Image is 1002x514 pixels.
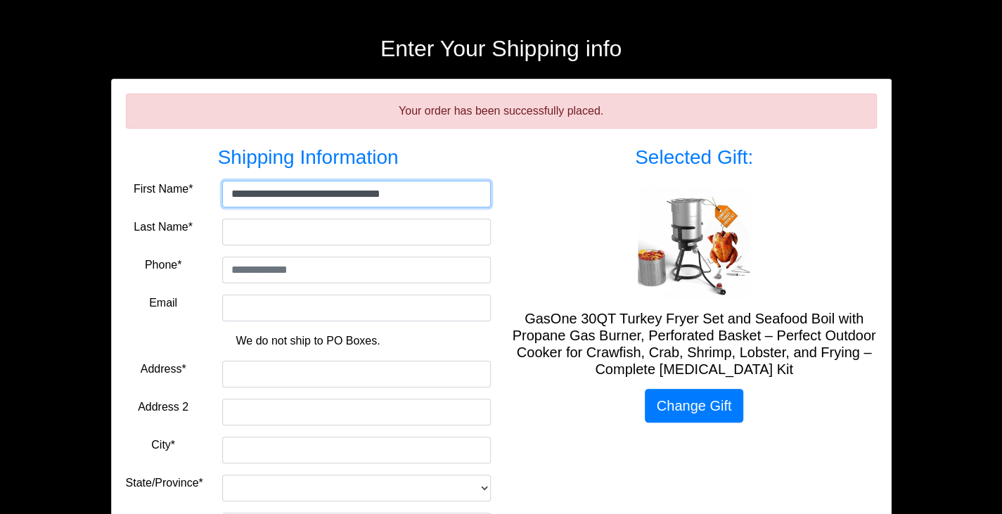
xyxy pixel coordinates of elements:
[149,295,177,311] label: Email
[145,257,182,274] label: Phone*
[512,146,877,169] h3: Selected Gift:
[645,389,744,423] a: Change Gift
[136,333,480,349] p: We do not ship to PO Boxes.
[138,399,188,416] label: Address 2
[126,146,491,169] h3: Shipping Information
[134,219,193,236] label: Last Name*
[151,437,175,454] label: City*
[111,35,892,62] h2: Enter Your Shipping info
[126,94,877,129] div: Your order has been successfully placed.
[134,181,193,198] label: First Name*
[512,310,877,378] h5: GasOne 30QT Turkey Fryer Set and Seafood Boil with Propane Gas Burner, Perforated Basket – Perfec...
[126,475,203,491] label: State/Province*
[638,186,750,299] img: GasOne 30QT Turkey Fryer Set and Seafood Boil with Propane Gas Burner, Perforated Basket – Perfec...
[141,361,186,378] label: Address*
